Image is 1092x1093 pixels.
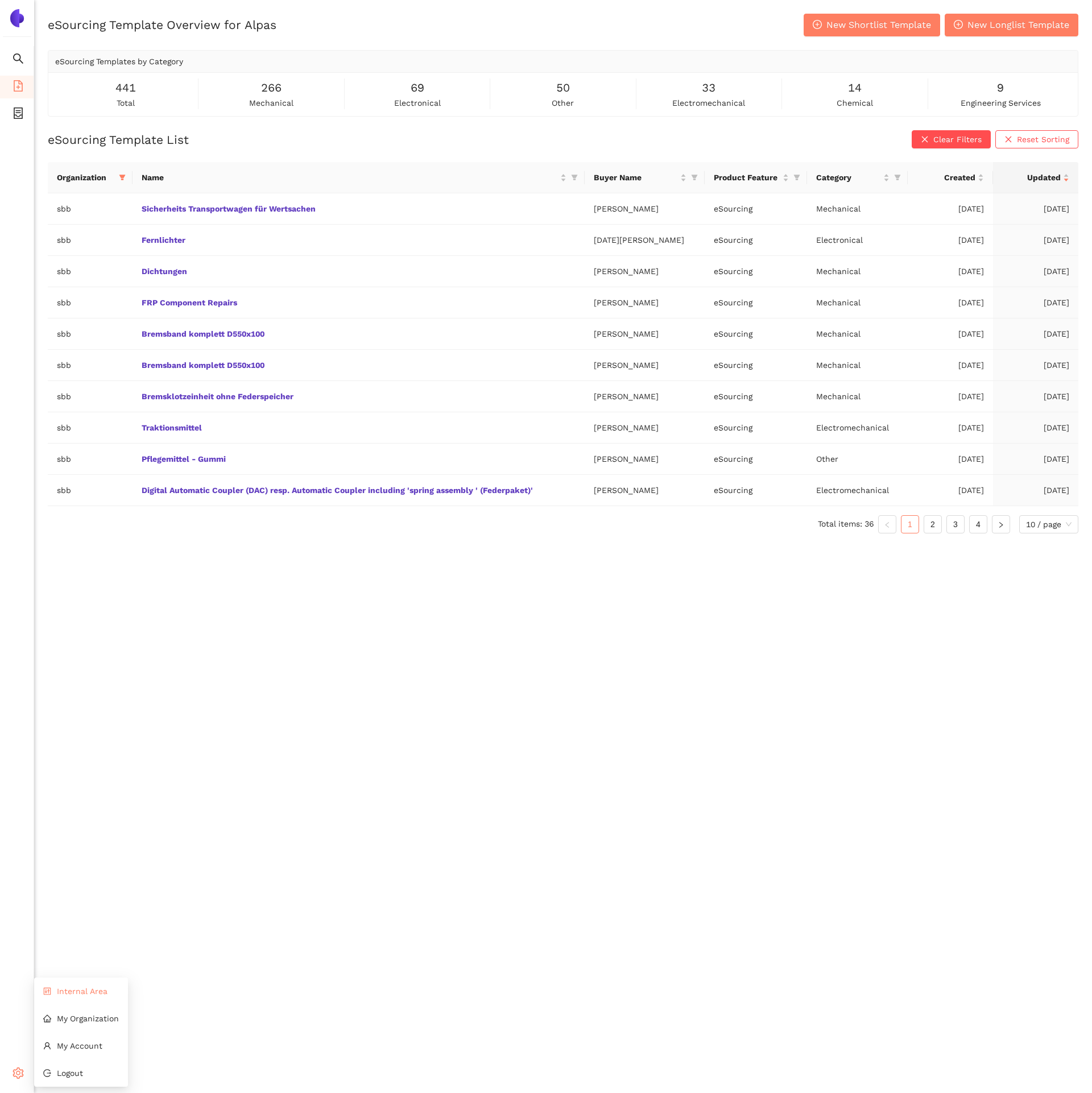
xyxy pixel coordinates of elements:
[48,444,133,475] td: sbb
[993,475,1078,506] td: [DATE]
[946,515,965,533] li: 3
[115,79,136,97] span: 441
[837,97,873,109] span: chemical
[908,162,993,193] th: this column's title is Created,this column is sortable
[594,171,678,184] span: Buyer Name
[969,515,987,533] li: 4
[57,1069,83,1078] span: Logout
[142,171,558,184] span: Name
[585,318,705,350] td: [PERSON_NAME]
[689,169,700,186] span: filter
[133,162,585,193] th: this column's title is Name,this column is sortable
[992,515,1010,533] li: Next Page
[705,318,807,350] td: eSourcing
[585,287,705,318] td: [PERSON_NAME]
[993,287,1078,318] td: [DATE]
[878,515,896,533] li: Previous Page
[791,169,803,186] span: filter
[48,131,189,148] h2: eSourcing Template List
[585,412,705,444] td: [PERSON_NAME]
[48,475,133,506] td: sbb
[901,515,919,533] li: 1
[993,225,1078,256] td: [DATE]
[48,412,133,444] td: sbb
[43,1015,51,1022] span: home
[261,79,282,97] span: 266
[585,350,705,381] td: [PERSON_NAME]
[967,18,1069,32] span: New Longlist Template
[1004,135,1012,144] span: close
[892,169,903,186] span: filter
[43,987,51,995] span: control
[997,79,1004,97] span: 9
[908,256,993,287] td: [DATE]
[908,381,993,412] td: [DATE]
[48,193,133,225] td: sbb
[672,97,745,109] span: electromechanical
[55,57,183,66] span: eSourcing Templates by Category
[1002,171,1061,184] span: Updated
[992,515,1010,533] button: right
[933,133,982,146] span: Clear Filters
[249,97,293,109] span: mechanical
[43,1069,51,1077] span: logout
[807,475,908,506] td: Electromechanical
[585,381,705,412] td: [PERSON_NAME]
[705,381,807,412] td: eSourcing
[995,130,1078,148] button: closeReset Sorting
[1019,515,1078,533] div: Page Size
[1026,516,1072,533] span: 10 / page
[807,318,908,350] td: Mechanical
[912,130,991,148] button: closeClear Filters
[908,225,993,256] td: [DATE]
[908,318,993,350] td: [DATE]
[394,97,441,109] span: electronical
[908,475,993,506] td: [DATE]
[924,516,941,533] a: 2
[705,162,807,193] th: this column's title is Product Feature,this column is sortable
[13,49,24,72] span: search
[826,18,931,32] span: New Shortlist Template
[970,516,987,533] a: 4
[908,444,993,475] td: [DATE]
[793,174,800,181] span: filter
[993,444,1078,475] td: [DATE]
[807,350,908,381] td: Mechanical
[705,193,807,225] td: eSourcing
[43,1042,51,1050] span: user
[705,225,807,256] td: eSourcing
[807,256,908,287] td: Mechanical
[804,14,940,36] button: plus-circleNew Shortlist Template
[702,79,715,97] span: 33
[993,256,1078,287] td: [DATE]
[48,350,133,381] td: sbb
[585,193,705,225] td: [PERSON_NAME]
[807,444,908,475] td: Other
[993,350,1078,381] td: [DATE]
[8,9,26,27] img: Logo
[813,20,822,31] span: plus-circle
[48,287,133,318] td: sbb
[585,444,705,475] td: [PERSON_NAME]
[993,412,1078,444] td: [DATE]
[705,412,807,444] td: eSourcing
[691,174,698,181] span: filter
[993,193,1078,225] td: [DATE]
[807,412,908,444] td: Electromechanical
[884,521,891,528] span: left
[1017,133,1069,146] span: Reset Sorting
[705,475,807,506] td: eSourcing
[961,97,1041,109] span: engineering services
[848,79,862,97] span: 14
[908,287,993,318] td: [DATE]
[585,225,705,256] td: [DATE][PERSON_NAME]
[807,193,908,225] td: Mechanical
[585,475,705,506] td: [PERSON_NAME]
[705,444,807,475] td: eSourcing
[921,135,929,144] span: close
[998,521,1004,528] span: right
[13,76,24,99] span: file-add
[993,381,1078,412] td: [DATE]
[117,169,128,186] span: filter
[705,350,807,381] td: eSourcing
